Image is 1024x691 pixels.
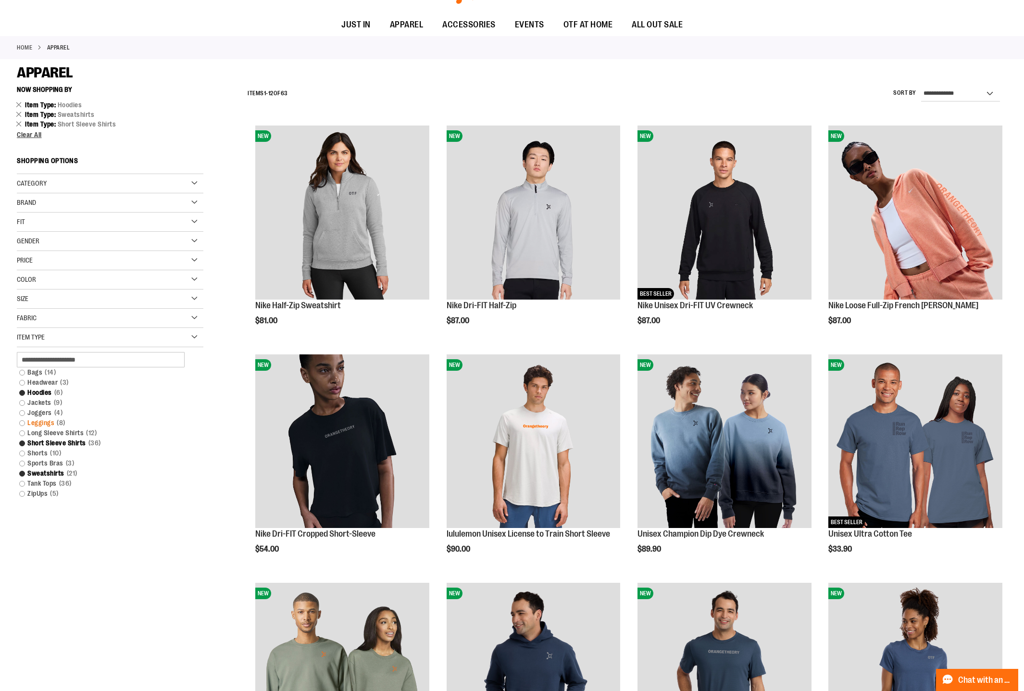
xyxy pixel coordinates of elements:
[17,179,47,187] span: Category
[48,448,63,458] span: 10
[14,438,193,448] a: Short Sleeve Shirts36
[255,130,271,142] span: NEW
[25,120,58,128] span: Item Type
[958,676,1012,685] span: Chat with an Expert
[632,14,683,36] span: ALL OUT SALE
[255,354,429,530] a: Nike Dri-FIT Cropped Short-SleeveNEW
[447,316,471,325] span: $87.00
[264,90,266,97] span: 1
[64,468,80,478] span: 21
[447,529,610,539] a: lululemon Unisex License to Train Short Sleeve
[58,120,116,128] span: Short Sleeve Shirts
[14,478,193,489] a: Tank Tops36
[637,354,812,528] img: Unisex Champion Dip Dye Crewneck
[268,90,274,97] span: 12
[14,398,193,408] a: Jackets9
[828,516,865,528] span: BEST SELLER
[828,354,1002,530] a: Unisex Ultra Cotton TeeNEWBEST SELLER
[255,588,271,599] span: NEW
[447,130,462,142] span: NEW
[14,428,193,438] a: Long Sleeve Shirts12
[14,489,193,499] a: ZipUps5
[17,199,36,206] span: Brand
[48,489,61,499] span: 5
[17,81,77,98] button: Now Shopping by
[57,478,74,489] span: 36
[42,367,58,377] span: 14
[563,14,613,36] span: OTF AT HOME
[14,388,193,398] a: Hoodies6
[17,131,42,138] span: Clear All
[58,111,95,118] span: Sweatshirts
[255,301,341,310] a: Nike Half-Zip Sweatshirt
[633,350,816,578] div: product
[14,448,193,458] a: Shorts10
[63,458,77,468] span: 3
[255,529,375,539] a: Nike Dri-FIT Cropped Short-Sleeve
[828,126,1002,301] a: Nike Loose Full-Zip French Terry HoodieNEW
[17,43,32,52] a: Home
[17,333,45,341] span: Item Type
[47,43,70,52] strong: APPAREL
[52,388,65,398] span: 6
[828,301,978,310] a: Nike Loose Full-Zip French [PERSON_NAME]
[250,121,434,349] div: product
[828,316,852,325] span: $87.00
[250,350,434,578] div: product
[828,130,844,142] span: NEW
[447,126,621,301] a: Nike Dri-FIT Half-ZipNEW
[14,468,193,478] a: Sweatshirts21
[255,316,279,325] span: $81.00
[828,588,844,599] span: NEW
[17,64,73,81] span: APPAREL
[442,121,625,349] div: product
[52,408,65,418] span: 4
[893,89,916,97] label: Sort By
[17,218,25,226] span: Fit
[58,101,82,109] span: Hoodies
[442,14,496,36] span: ACCESSORIES
[255,545,280,553] span: $54.00
[17,276,36,283] span: Color
[86,438,103,448] span: 36
[633,121,816,349] div: product
[447,354,621,528] img: lululemon Unisex License to Train Short Sleeve
[828,126,1002,300] img: Nike Loose Full-Zip French Terry Hoodie
[255,126,429,300] img: Nike Half-Zip Sweatshirt
[637,130,653,142] span: NEW
[54,418,68,428] span: 8
[390,14,424,36] span: APPAREL
[84,428,99,438] span: 12
[824,350,1007,578] div: product
[248,86,288,101] h2: Items - of
[936,669,1019,691] button: Chat with an Expert
[17,295,28,302] span: Size
[828,354,1002,528] img: Unisex Ultra Cotton Tee
[58,377,71,388] span: 3
[17,237,39,245] span: Gender
[255,354,429,528] img: Nike Dri-FIT Cropped Short-Sleeve
[637,301,753,310] a: Nike Unisex Dri-FIT UV Crewneck
[51,398,65,408] span: 9
[637,588,653,599] span: NEW
[447,359,462,371] span: NEW
[255,359,271,371] span: NEW
[637,359,653,371] span: NEW
[14,408,193,418] a: Joggers4
[442,350,625,578] div: product
[447,354,621,530] a: lululemon Unisex License to Train Short SleeveNEW
[637,354,812,530] a: Unisex Champion Dip Dye CrewneckNEW
[637,316,662,325] span: $87.00
[255,126,429,301] a: Nike Half-Zip SweatshirtNEW
[828,529,912,539] a: Unisex Ultra Cotton Tee
[515,14,544,36] span: EVENTS
[14,377,193,388] a: Headwear3
[17,131,203,138] a: Clear All
[341,14,371,36] span: JUST IN
[25,111,58,118] span: Item Type
[447,588,462,599] span: NEW
[828,359,844,371] span: NEW
[637,529,764,539] a: Unisex Champion Dip Dye Crewneck
[14,458,193,468] a: Sports Bras3
[447,301,516,310] a: Nike Dri-FIT Half-Zip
